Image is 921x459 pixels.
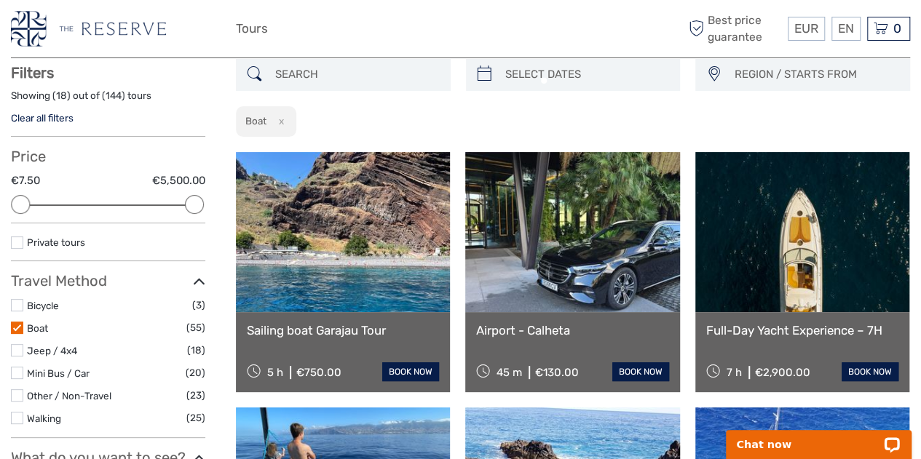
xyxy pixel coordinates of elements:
[27,367,90,379] a: Mini Bus / Car
[187,342,205,359] span: (18)
[27,322,48,334] a: Boat
[727,366,742,379] span: 7 h
[245,115,266,127] h2: Boat
[269,113,288,129] button: x
[11,89,205,111] div: Showing ( ) out of ( ) tours
[106,89,122,103] label: 144
[186,387,205,404] span: (23)
[236,18,268,39] a: Tours
[267,366,283,379] span: 5 h
[269,62,443,87] input: SEARCH
[755,366,810,379] div: €2,900.00
[11,272,205,290] h3: Travel Method
[11,112,74,124] a: Clear all filters
[11,64,54,81] strong: Filters
[11,148,205,165] h3: Price
[706,323,898,338] a: Full-Day Yacht Experience – 7H
[831,17,861,41] div: EN
[685,12,784,44] span: Best price guarantee
[56,89,67,103] label: 18
[27,345,77,356] a: Jeep / 4x4
[186,364,205,381] span: (20)
[499,62,673,87] input: SELECT DATES
[535,366,579,379] div: €130.00
[27,300,59,311] a: Bicycle
[27,390,111,402] a: Other / Non-Travel
[11,11,166,47] img: 3278-36be6d4b-08c9-4979-a83f-cba5f6b699ea_logo_small.png
[476,323,668,338] a: Airport - Calheta
[716,413,921,459] iframe: LiveChat chat widget
[186,319,205,336] span: (55)
[27,236,85,248] a: Private tours
[192,297,205,314] span: (3)
[891,21,904,36] span: 0
[11,173,40,188] label: €7.50
[612,362,669,381] a: book now
[727,63,903,87] button: REGION / STARTS FROM
[27,412,61,424] a: Walking
[186,410,205,426] span: (25)
[794,21,818,36] span: EUR
[247,323,439,338] a: Sailing boat Garajau Tour
[497,366,522,379] span: 45 m
[152,173,205,188] label: €5,500.00
[842,362,898,381] a: book now
[296,366,341,379] div: €750.00
[382,362,439,381] a: book now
